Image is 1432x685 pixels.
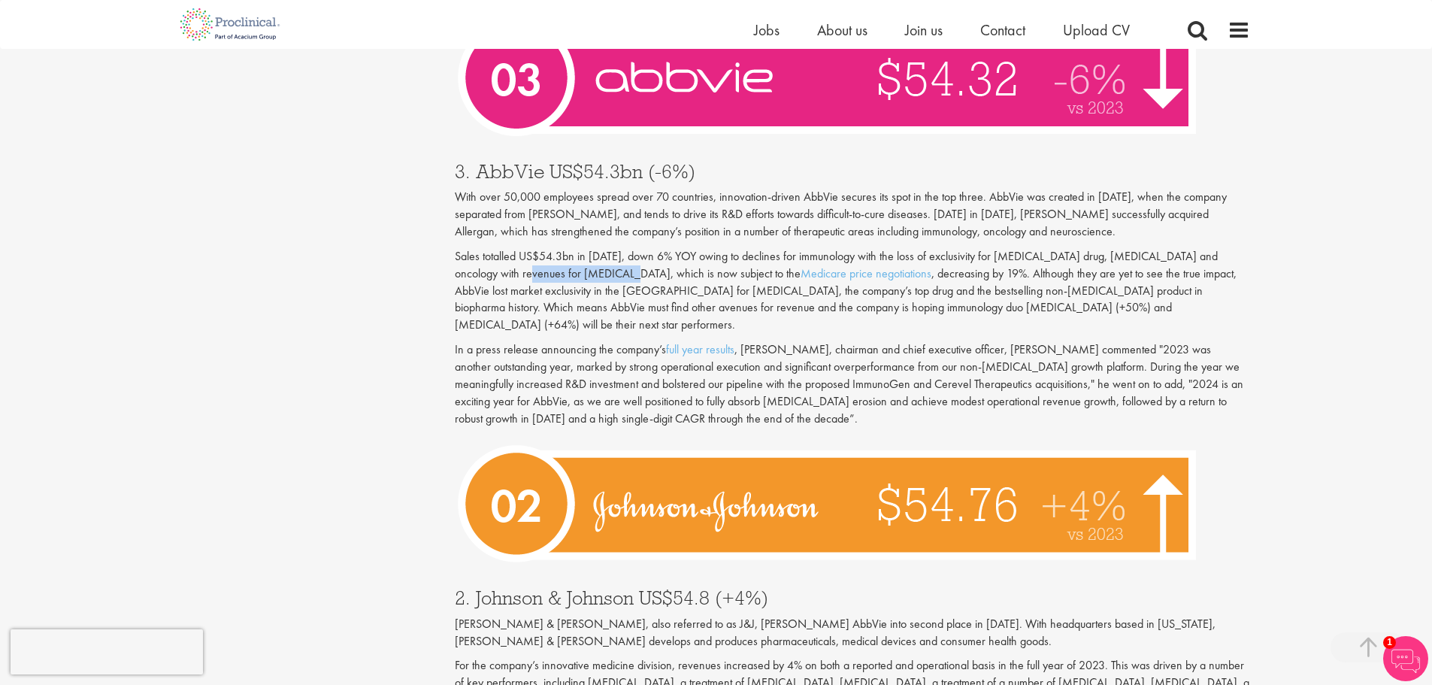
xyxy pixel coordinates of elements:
p: In a press release announcing the company’s , [PERSON_NAME], chairman and chief executive officer... [455,341,1250,427]
h3: 3. AbbVie US$54.3bn (-6%) [455,162,1250,181]
a: Jobs [754,20,780,40]
iframe: reCAPTCHA [11,629,203,674]
a: Join us [905,20,943,40]
a: About us [817,20,867,40]
a: Upload CV [1063,20,1130,40]
a: full year results [666,341,734,357]
p: With over 50,000 employees spread over 70 countries, innovation-driven AbbVie secures its spot in... [455,189,1250,241]
img: Chatbot [1383,636,1428,681]
h3: 2. Johnson & Johnson US$54.8 (+4%) [455,588,1250,608]
span: 1 [1383,636,1396,649]
p: [PERSON_NAME] & [PERSON_NAME], also referred to as J&J, [PERSON_NAME] AbbVie into second place in... [455,616,1250,650]
a: Medicare price negotiations [801,265,931,281]
p: Sales totalled US$54.3bn in [DATE], down 6% YOY owing to declines for immunology with the loss of... [455,248,1250,334]
a: Contact [980,20,1025,40]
